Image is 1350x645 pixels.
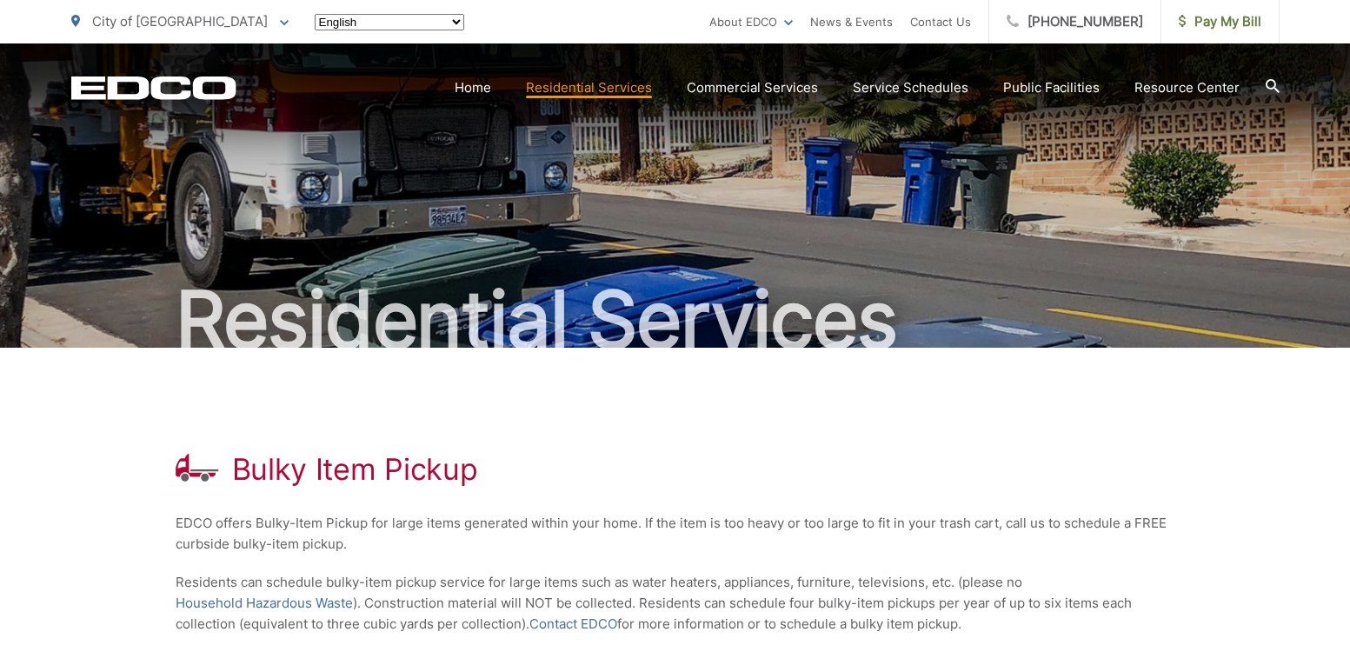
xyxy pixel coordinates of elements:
span: City of [GEOGRAPHIC_DATA] [92,13,268,30]
select: Select a language [315,14,464,30]
p: EDCO offers Bulky-Item Pickup for large items generated within your home. If the item is too heav... [176,513,1175,555]
a: Public Facilities [1003,77,1100,98]
a: Contact EDCO [529,614,617,635]
span: Pay My Bill [1179,11,1261,32]
h1: Bulky Item Pickup [232,452,478,487]
h2: Residential Services [71,276,1280,363]
a: News & Events [810,11,893,32]
a: Home [455,77,491,98]
a: Service Schedules [853,77,968,98]
a: Residential Services [526,77,652,98]
a: Resource Center [1134,77,1240,98]
a: Commercial Services [687,77,818,98]
a: EDCD logo. Return to the homepage. [71,76,236,100]
p: Residents can schedule bulky-item pickup service for large items such as water heaters, appliance... [176,572,1175,635]
a: About EDCO [709,11,793,32]
a: Household Hazardous Waste [176,593,353,614]
a: Contact Us [910,11,971,32]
